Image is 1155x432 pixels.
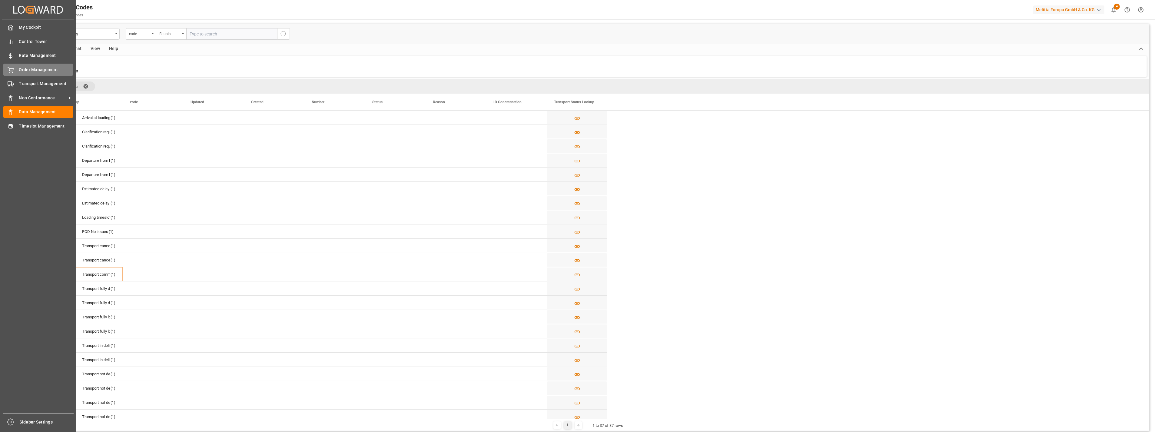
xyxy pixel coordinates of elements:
div: Press SPACE to select this row. [62,395,607,410]
div: Transport not delivered Reason: Damaged goods [82,396,110,410]
span: (1) [111,282,115,296]
span: Non Conformance [19,95,67,101]
span: (1) [111,111,115,125]
span: (1) [111,381,115,395]
span: (1) [111,324,115,338]
div: Transport fully delivered No issues [82,282,110,296]
span: Timeslot Management [19,123,73,129]
div: Transport fully loaded Others [82,324,110,338]
div: Press SPACE to select this row. [62,139,607,153]
div: Transport canceled Reason: Forwarder [82,239,110,253]
span: (1) [111,168,115,182]
div: View [86,44,105,54]
span: (1) [111,410,115,424]
div: 1 to 37 of 37 rows [593,423,623,429]
div: POD No issues [82,225,108,239]
span: (1) [109,225,114,239]
span: Transport Status Lookup [554,100,594,104]
div: Transport not delivered Reason: Customer rejection [82,381,110,395]
span: Rate Management [19,52,73,59]
button: show 4 new notifications [1107,3,1120,17]
a: Data Management [3,106,73,118]
div: Transport in delivery Others [82,353,110,367]
span: Control Tower [19,38,73,45]
div: Press SPACE to select this row. [62,381,607,395]
span: (1) [111,139,115,153]
div: Press SPACE to select this row. [62,296,607,310]
span: (1) [111,182,115,196]
span: (1) [111,253,115,267]
div: Equals [159,30,180,37]
button: Melitta Europa GmbH & Co. KG [1033,4,1107,15]
a: Control Tower [3,35,73,47]
div: Transport fully loaded No issues [82,310,110,324]
div: Press SPACE to select this row. [62,125,607,139]
div: Press SPACE to select this row. [62,196,607,210]
div: Press SPACE to select this row. [62,310,607,324]
a: Rate Management [3,50,73,61]
div: Help [105,44,123,54]
div: Press SPACE to select this row. [62,267,607,281]
button: Help Center [1120,3,1134,17]
span: (1) [111,339,115,353]
span: code [130,100,138,104]
a: My Cockpit [3,22,73,33]
span: Updated [191,100,204,104]
div: Press SPACE to select this row. [62,281,607,296]
div: Estimated delay Others [82,196,110,210]
div: Press SPACE to select this row. [62,324,607,338]
button: search button [277,28,290,40]
div: Press SPACE to select this row. [62,210,607,224]
span: Order Management [19,67,73,73]
div: Estimated delay Forwarder issues [82,182,110,196]
div: Press SPACE to select this row. [62,338,607,353]
div: Press SPACE to select this row. [62,168,607,182]
span: (1) [111,196,115,210]
span: (1) [111,125,115,139]
div: Departure from loading warehouse Others [82,168,110,182]
span: Transport Management [19,81,73,87]
span: 4 [1114,4,1120,10]
span: (1) [111,296,115,310]
div: Press SPACE to select this row. [62,253,607,267]
div: Transport not delivered Others [82,367,110,381]
div: Press SPACE to select this row. [62,224,607,239]
span: Sidebar Settings [20,419,74,425]
div: Press SPACE to select this row. [62,353,607,367]
div: Melitta Europa GmbH & Co. KG [1033,5,1104,14]
span: (1) [111,367,115,381]
div: Press SPACE to select this row. [62,182,607,196]
span: Number [312,100,324,104]
div: Loading timeslot booked No issues [82,211,110,224]
div: Clarification required Others [82,139,110,153]
button: open menu [156,28,186,40]
div: Press SPACE to select this row. [62,410,607,424]
div: Clarification required Data issue [82,125,110,139]
a: Transport Management [3,78,73,90]
span: My Cockpit [19,24,73,31]
div: code [129,30,150,37]
div: Transport canceled Reason: [PERSON_NAME] [82,253,110,267]
span: (1) [111,310,115,324]
div: Press SPACE to select this row. [62,153,607,168]
span: (1) [111,154,115,168]
div: Arrival at loading warehouse No issues [82,111,110,125]
div: Departure from loading warehouse No issues [82,154,110,168]
span: Status [372,100,383,104]
div: Transport communication received "Order confirmation" [82,268,110,281]
div: Transport in delivery No issues [82,339,110,353]
div: 1 [564,421,572,429]
div: Transport fully delivered Others [82,296,110,310]
button: open menu [126,28,156,40]
span: ID Concatenation [493,100,522,104]
div: Press SPACE to select this row. [62,111,607,125]
span: (1) [111,396,115,410]
span: (1) [111,353,115,367]
div: Transport not delivered Reason: Truck delayed [82,410,110,424]
input: Type to search [186,28,277,40]
span: (1) [111,239,115,253]
span: Created [251,100,264,104]
div: Press SPACE to select this row. [62,367,607,381]
a: Order Management [3,64,73,75]
span: (1) [111,268,115,281]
